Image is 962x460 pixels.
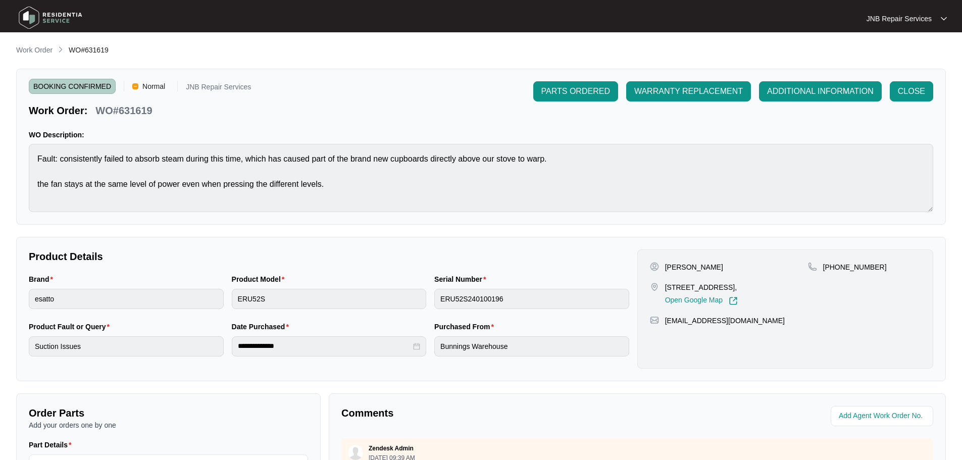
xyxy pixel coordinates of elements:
span: ADDITIONAL INFORMATION [767,85,874,97]
img: chevron-right [57,45,65,54]
img: user.svg [348,445,363,460]
p: WO#631619 [95,104,152,118]
button: ADDITIONAL INFORMATION [759,81,882,101]
input: Product Model [232,289,427,309]
label: Part Details [29,440,76,450]
img: map-pin [650,316,659,325]
p: Add your orders one by one [29,420,308,430]
img: dropdown arrow [941,16,947,21]
a: Work Order [14,45,55,56]
img: Vercel Logo [132,83,138,89]
span: PARTS ORDERED [541,85,610,97]
textarea: Fault: consistently failed to absorb steam during this time, which has caused part of the brand n... [29,144,933,212]
p: [PERSON_NAME] [665,262,723,272]
input: Serial Number [434,289,629,309]
a: Open Google Map [665,296,738,305]
span: WO#631619 [69,46,109,54]
p: JNB Repair Services [867,14,932,24]
input: Date Purchased [238,341,412,351]
p: [STREET_ADDRESS], [665,282,738,292]
input: Add Agent Work Order No. [839,410,927,422]
p: [PHONE_NUMBER] [823,262,887,272]
p: Work Order: [29,104,87,118]
label: Product Fault or Query [29,322,114,332]
p: JNB Repair Services [186,83,251,94]
input: Purchased From [434,336,629,356]
img: user-pin [650,262,659,271]
button: CLOSE [890,81,933,101]
label: Serial Number [434,274,490,284]
p: Product Details [29,249,629,264]
button: WARRANTY REPLACEMENT [626,81,751,101]
label: Date Purchased [232,322,293,332]
span: Normal [138,79,169,94]
img: map-pin [650,282,659,291]
img: residentia service logo [15,3,86,33]
img: Link-External [729,296,738,305]
input: Brand [29,289,224,309]
p: Work Order [16,45,53,55]
span: CLOSE [898,85,925,97]
p: Zendesk Admin [369,444,414,452]
label: Purchased From [434,322,498,332]
p: Comments [341,406,630,420]
label: Product Model [232,274,289,284]
span: WARRANTY REPLACEMENT [634,85,743,97]
p: [EMAIL_ADDRESS][DOMAIN_NAME] [665,316,785,326]
label: Brand [29,274,57,284]
input: Product Fault or Query [29,336,224,356]
p: WO Description: [29,130,933,140]
button: PARTS ORDERED [533,81,618,101]
span: BOOKING CONFIRMED [29,79,116,94]
img: map-pin [808,262,817,271]
p: Order Parts [29,406,308,420]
